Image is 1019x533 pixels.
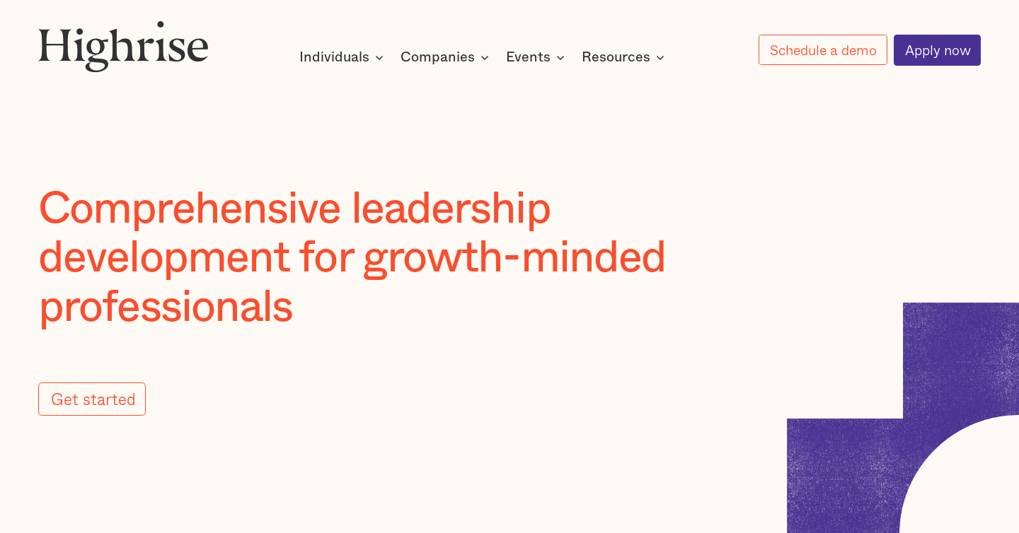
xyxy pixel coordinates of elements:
div: Companies [401,49,475,66]
img: Highrise logo [38,20,209,72]
a: Apply now [894,35,981,66]
div: Companies [401,49,493,66]
div: Events [506,49,569,66]
div: Individuals [299,49,369,66]
a: Schedule a demo [759,35,887,66]
div: Resources [582,49,669,66]
a: Get started [38,382,146,416]
div: Resources [582,49,650,66]
div: Individuals [299,49,388,66]
div: Events [506,49,551,66]
h1: Comprehensive leadership development for growth-minded professionals [38,184,726,332]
